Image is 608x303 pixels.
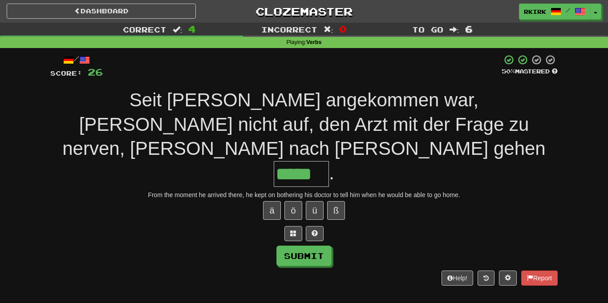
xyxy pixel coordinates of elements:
[306,226,324,241] button: Single letter hint - you only get 1 per sentence and score half the points! alt+h
[329,162,334,183] span: .
[524,8,546,16] span: rkirk
[188,24,196,34] span: 4
[442,271,473,286] button: Help!
[276,246,332,266] button: Submit
[123,25,166,34] span: Correct
[7,4,196,19] a: Dashboard
[284,226,302,241] button: Switch sentence to multiple choice alt+p
[173,26,182,33] span: :
[521,271,558,286] button: Report
[502,68,515,75] span: 50 %
[465,24,473,34] span: 6
[88,66,103,77] span: 26
[478,271,495,286] button: Round history (alt+y)
[450,26,459,33] span: :
[519,4,590,20] a: rkirk /
[306,201,324,220] button: ü
[566,7,570,13] span: /
[62,89,545,159] span: Seit [PERSON_NAME] angekommen war, [PERSON_NAME] nicht auf, den Arzt mit der Frage zu nerven, [PE...
[502,68,558,76] div: Mastered
[50,69,82,77] span: Score:
[306,39,321,45] strong: Verbs
[50,54,103,65] div: /
[327,201,345,220] button: ß
[261,25,317,34] span: Incorrect
[412,25,443,34] span: To go
[284,201,302,220] button: ö
[50,190,558,199] div: From the moment he arrived there, he kept on bothering his doctor to tell him when he would be ab...
[339,24,347,34] span: 0
[263,201,281,220] button: ä
[209,4,398,19] a: Clozemaster
[324,26,333,33] span: :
